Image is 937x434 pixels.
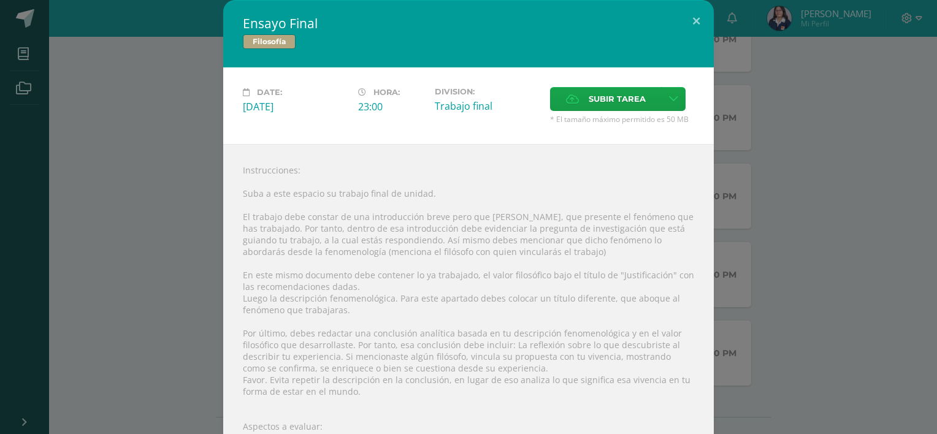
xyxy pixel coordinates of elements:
div: Trabajo final [435,99,540,113]
div: 23:00 [358,100,425,113]
span: Subir tarea [589,88,646,110]
span: Date: [257,88,282,97]
div: [DATE] [243,100,348,113]
label: Division: [435,87,540,96]
span: Filosofía [243,34,296,49]
span: * El tamaño máximo permitido es 50 MB [550,114,694,124]
span: Hora: [373,88,400,97]
h2: Ensayo Final [243,15,694,32]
